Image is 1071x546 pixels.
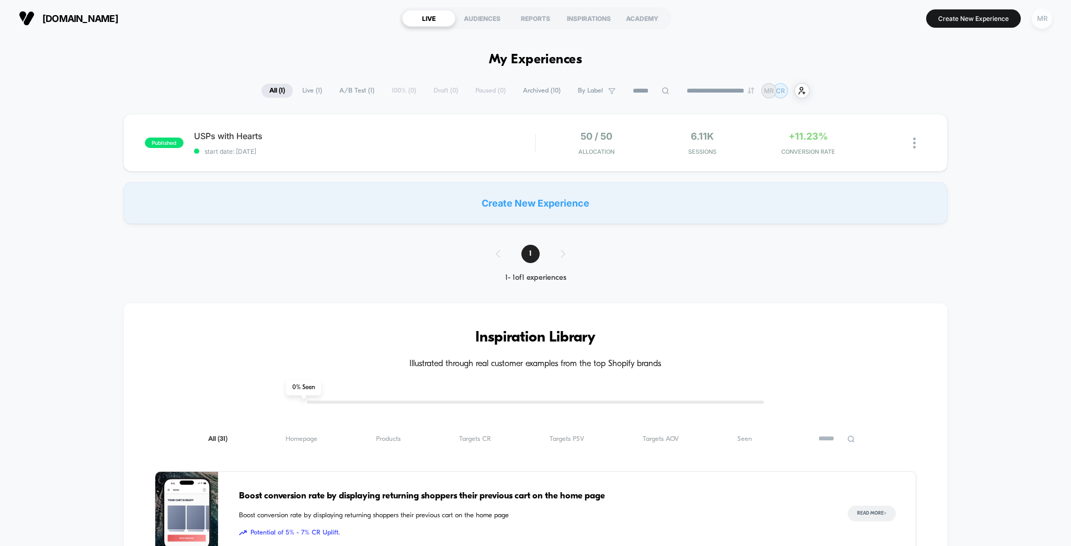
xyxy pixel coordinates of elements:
[194,147,535,155] span: start date: [DATE]
[155,329,917,346] h3: Inspiration Library
[459,435,491,443] span: Targets CR
[848,506,896,521] button: Read More>
[616,10,669,27] div: ACADEMY
[155,359,917,369] h4: Illustrated through real customer examples from the top Shopify brands
[485,274,586,282] div: 1 - 1 of 1 experiences
[239,510,827,521] span: Boost conversion rate by displaying returning shoppers their previous cart on the home page
[515,84,568,98] span: Archived ( 10 )
[19,10,35,26] img: Visually logo
[218,436,227,442] span: ( 31 )
[489,52,583,67] h1: My Experiences
[758,148,859,155] span: CONVERSION RATE
[913,138,916,149] img: close
[123,182,948,224] div: Create New Experience
[261,84,293,98] span: All ( 1 )
[776,87,785,95] p: CR
[286,380,321,395] span: 0 % Seen
[332,84,382,98] span: A/B Test ( 1 )
[926,9,1021,28] button: Create New Experience
[42,13,118,24] span: [DOMAIN_NAME]
[691,131,714,142] span: 6.11k
[1032,8,1052,29] div: MR
[643,435,679,443] span: Targets AOV
[764,87,774,95] p: MR
[737,435,752,443] span: Seen
[789,131,828,142] span: +11.23%
[521,245,540,263] span: 1
[194,131,535,141] span: USPs with Hearts
[376,435,401,443] span: Products
[652,148,753,155] span: Sessions
[286,435,317,443] span: Homepage
[16,10,121,27] button: [DOMAIN_NAME]
[145,138,184,148] span: published
[239,490,827,503] span: Boost conversion rate by displaying returning shoppers their previous cart on the home page
[239,528,827,538] span: Potential of 5% - 7% CR Uplift.
[578,148,614,155] span: Allocation
[455,10,509,27] div: AUDIENCES
[580,131,612,142] span: 50 / 50
[509,10,562,27] div: REPORTS
[294,84,330,98] span: Live ( 1 )
[562,10,616,27] div: INSPIRATIONS
[208,435,227,443] span: All
[578,87,603,95] span: By Label
[1029,8,1055,29] button: MR
[402,10,455,27] div: LIVE
[748,87,754,94] img: end
[550,435,584,443] span: Targets PSV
